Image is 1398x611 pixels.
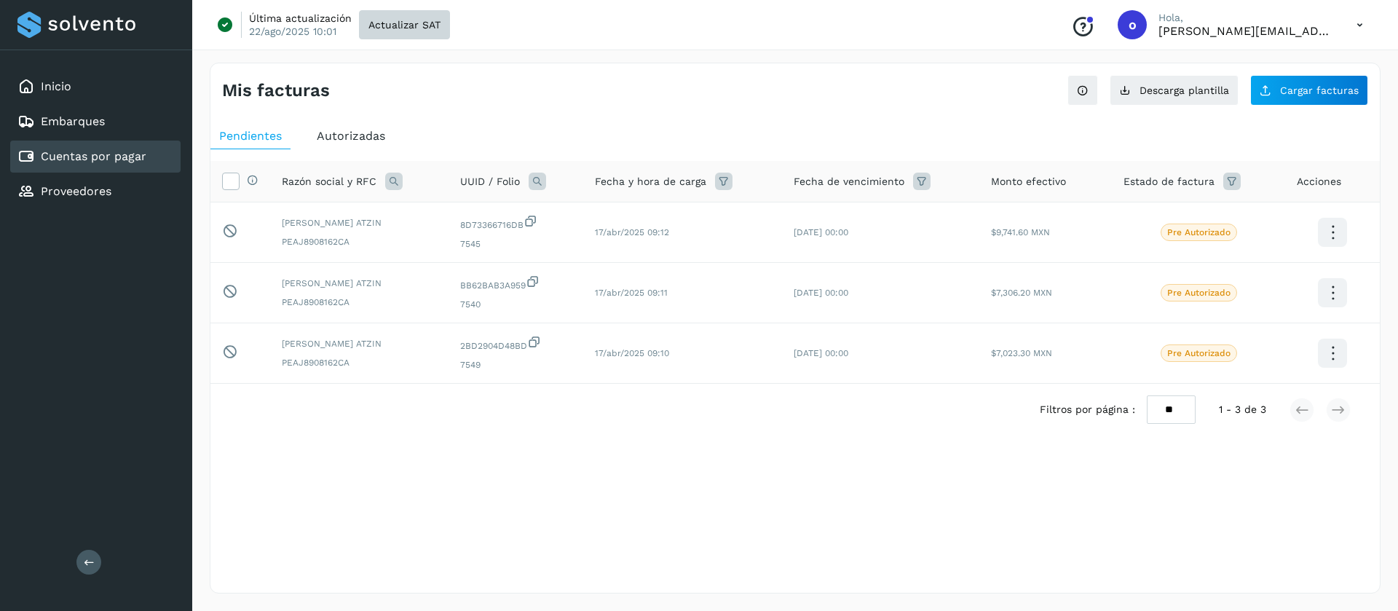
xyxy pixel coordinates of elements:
span: Estado de factura [1123,174,1215,189]
span: 17/abr/2025 09:12 [595,227,669,237]
a: Cuentas por pagar [41,149,146,163]
span: 17/abr/2025 09:10 [595,348,669,358]
a: Inicio [41,79,71,93]
span: Razón social y RFC [282,174,376,189]
span: PEAJ8908162CA [282,235,437,248]
a: Proveedores [41,184,111,198]
span: 17/abr/2025 09:11 [595,288,668,298]
span: 2BD2904D48BD [460,335,572,352]
span: [PERSON_NAME] ATZIN [282,337,437,350]
p: obed.perez@clcsolutions.com.mx [1158,24,1333,38]
h4: Mis facturas [222,80,330,101]
p: Pre Autorizado [1167,288,1231,298]
p: Pre Autorizado [1167,227,1231,237]
span: PEAJ8908162CA [282,356,437,369]
span: [DATE] 00:00 [794,227,848,237]
span: Pendientes [219,129,282,143]
div: Inicio [10,71,181,103]
span: Actualizar SAT [368,20,441,30]
a: Embarques [41,114,105,128]
span: Descarga plantilla [1140,85,1229,95]
span: Monto efectivo [991,174,1066,189]
span: Filtros por página : [1040,402,1135,417]
span: 1 - 3 de 3 [1219,402,1266,417]
span: 7540 [460,298,572,311]
span: Fecha y hora de carga [595,174,706,189]
p: Hola, [1158,12,1333,24]
div: Cuentas por pagar [10,141,181,173]
span: $9,741.60 MXN [991,227,1050,237]
button: Cargar facturas [1250,75,1368,106]
span: $7,306.20 MXN [991,288,1052,298]
span: 8D73366716DB [460,214,572,232]
span: UUID / Folio [460,174,520,189]
span: [PERSON_NAME] ATZIN [282,277,437,290]
span: Autorizadas [317,129,385,143]
span: PEAJ8908162CA [282,296,437,309]
p: Pre Autorizado [1167,348,1231,358]
button: Descarga plantilla [1110,75,1239,106]
p: Última actualización [249,12,352,25]
span: $7,023.30 MXN [991,348,1052,358]
span: 7545 [460,237,572,251]
span: Acciones [1297,174,1341,189]
span: BB62BAB3A959 [460,275,572,292]
span: [DATE] 00:00 [794,348,848,358]
div: Proveedores [10,176,181,208]
div: Embarques [10,106,181,138]
span: [DATE] 00:00 [794,288,848,298]
button: Actualizar SAT [359,10,450,39]
span: Cargar facturas [1280,85,1359,95]
span: 7549 [460,358,572,371]
span: Fecha de vencimiento [794,174,904,189]
p: 22/ago/2025 10:01 [249,25,336,38]
span: [PERSON_NAME] ATZIN [282,216,437,229]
